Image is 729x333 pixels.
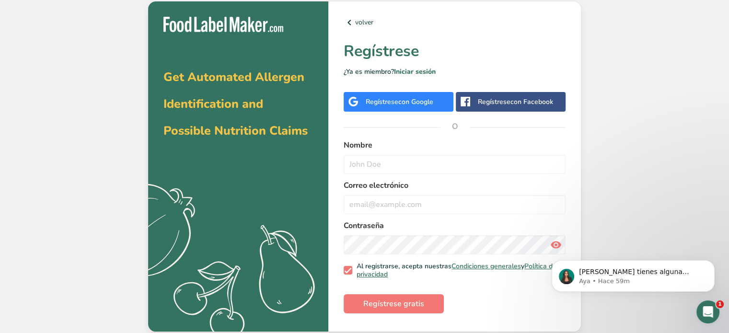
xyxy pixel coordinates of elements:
[696,300,719,323] iframe: Intercom live chat
[344,17,566,28] a: volver
[344,139,566,151] label: Nombre
[366,97,433,107] div: Regístrese
[344,180,566,191] label: Correo electrónico
[716,300,724,308] span: 1
[163,17,283,33] img: Food Label Maker
[163,69,308,139] span: Get Automated Allergen Identification and Possible Nutrition Claims
[344,195,566,214] input: email@example.com
[510,97,553,106] span: con Facebook
[344,294,444,313] button: Regístrese gratis
[344,67,566,77] p: ¿Ya es miembro?
[344,220,566,231] label: Contraseña
[352,262,562,279] span: Al registrarse, acepta nuestras y
[357,262,556,279] a: Política de privacidad
[451,262,521,271] a: Condiciones generales
[363,298,424,310] span: Regístrese gratis
[394,67,436,76] a: Iniciar sesión
[344,155,566,174] input: John Doe
[478,97,553,107] div: Regístrese
[344,40,566,63] h1: Regístrese
[537,240,729,307] iframe: Intercom notifications mensaje
[440,112,469,141] span: O
[398,97,433,106] span: con Google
